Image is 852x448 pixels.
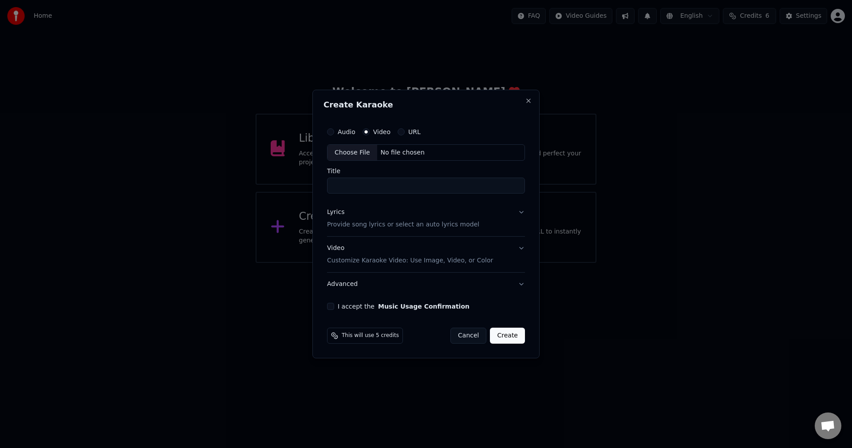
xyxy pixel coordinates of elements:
p: Customize Karaoke Video: Use Image, Video, or Color [327,256,493,265]
button: LyricsProvide song lyrics or select an auto lyrics model [327,201,525,237]
div: No file chosen [377,148,428,157]
label: Title [327,168,525,174]
label: Video [373,129,390,135]
p: Provide song lyrics or select an auto lyrics model [327,221,479,230]
div: Choose File [327,145,377,161]
h2: Create Karaoke [323,101,529,109]
label: I accept the [338,303,469,309]
button: Cancel [450,328,486,344]
div: Video [327,244,493,266]
button: Advanced [327,273,525,296]
div: Lyrics [327,208,344,217]
label: Audio [338,129,355,135]
label: URL [408,129,421,135]
button: VideoCustomize Karaoke Video: Use Image, Video, or Color [327,237,525,273]
button: Create [490,328,525,344]
button: I accept the [378,303,469,309]
span: This will use 5 credits [342,332,399,339]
